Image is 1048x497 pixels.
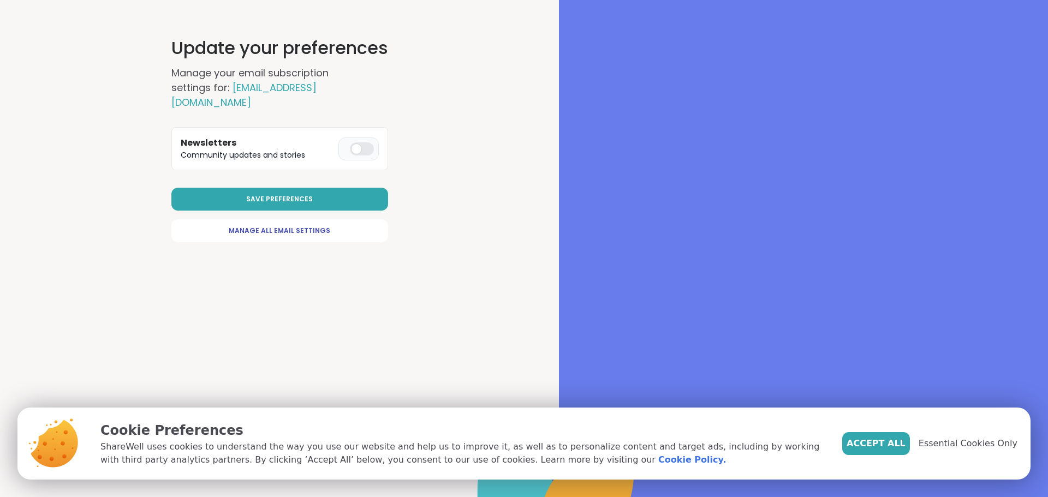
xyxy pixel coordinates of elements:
[171,188,388,211] button: Save Preferences
[181,136,334,149] h3: Newsletters
[842,432,910,455] button: Accept All
[246,194,313,204] span: Save Preferences
[229,226,330,236] span: Manage All Email Settings
[171,35,388,61] h1: Update your preferences
[658,453,726,466] a: Cookie Policy.
[171,81,317,109] span: [EMAIL_ADDRESS][DOMAIN_NAME]
[171,219,388,242] a: Manage All Email Settings
[181,149,334,161] p: Community updates and stories
[919,437,1017,450] span: Essential Cookies Only
[100,421,825,440] p: Cookie Preferences
[100,440,825,466] p: ShareWell uses cookies to understand the way you use our website and help us to improve it, as we...
[171,65,368,110] h2: Manage your email subscription settings for:
[847,437,906,450] span: Accept All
